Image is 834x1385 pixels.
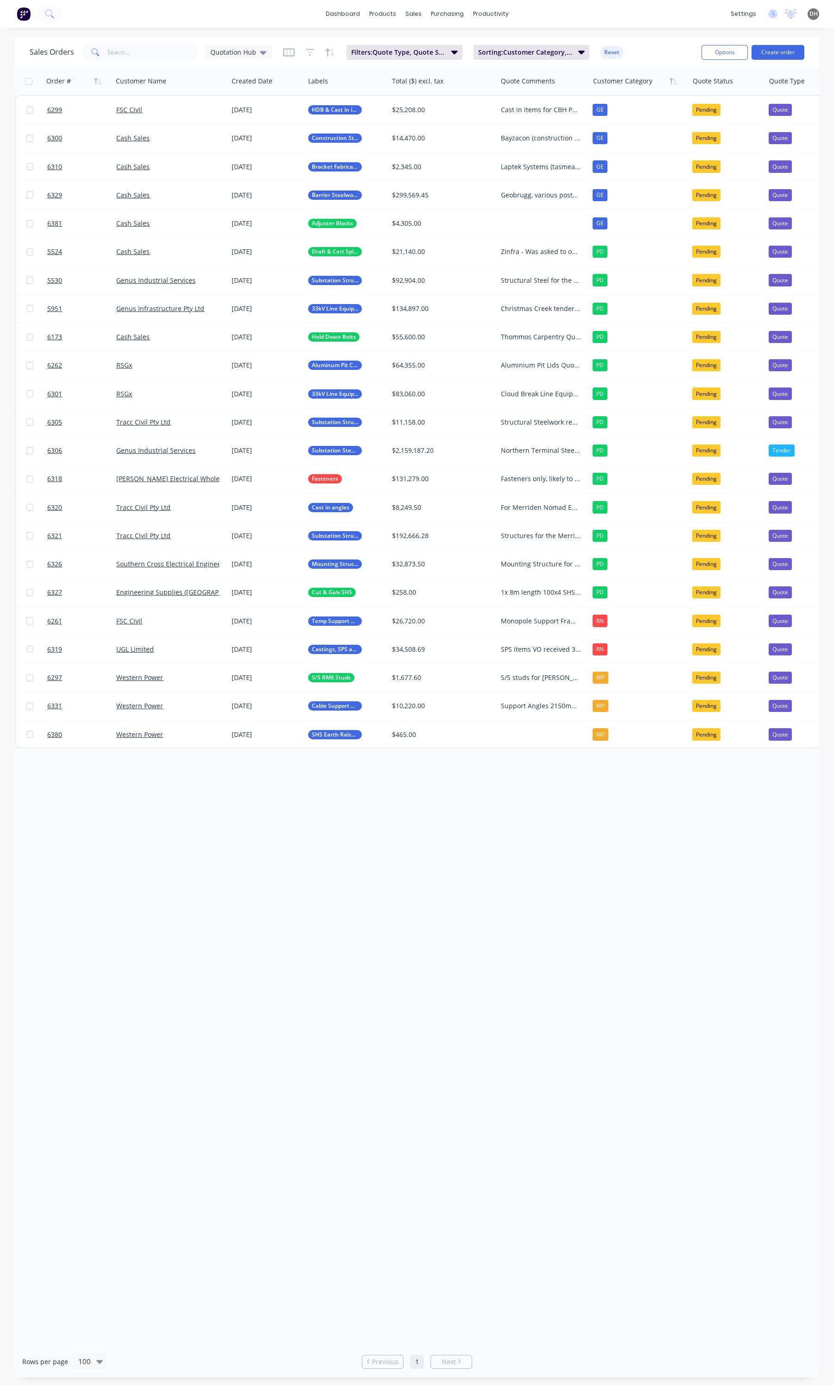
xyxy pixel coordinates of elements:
[116,559,234,568] a: Southern Cross Electrical Engineering
[392,219,488,228] div: $4,305.00
[392,105,488,114] div: $25,208.00
[232,76,272,86] div: Created Date
[312,332,356,342] span: Hold Down Bolts
[392,559,488,569] div: $32,873.50
[232,276,301,285] div: [DATE]
[392,616,488,626] div: $26,720.00
[593,246,607,258] div: PD
[692,132,720,144] div: Pending
[593,586,607,598] div: PD
[308,105,362,114] button: HDB & Cast in items
[47,276,62,285] span: 5530
[769,388,792,400] div: Quote
[769,303,792,315] div: Quote
[593,303,607,315] div: PD
[47,635,116,663] a: 6319
[769,530,792,542] div: Quote
[392,730,488,739] div: $465.00
[312,361,358,370] span: Aluminum Pit Covers
[692,274,720,286] div: Pending
[692,388,720,400] div: Pending
[358,1355,476,1369] ul: Pagination
[47,96,116,124] a: 6299
[769,700,792,712] div: Quote
[392,162,488,172] div: $2,345.00
[769,104,792,116] div: Quote
[116,133,150,142] a: Cash Sales
[692,331,720,343] div: Pending
[116,588,275,597] a: Engineering Supplies ([GEOGRAPHIC_DATA]) Pty Ltd
[312,191,358,200] span: Barrier Steelwork
[47,494,116,521] a: 6320
[232,361,301,370] div: [DATE]
[47,210,116,237] a: 6381
[692,217,720,229] div: Pending
[593,359,607,371] div: PD
[116,76,166,86] div: Customer Name
[593,416,607,428] div: PD
[312,276,358,285] span: Substation Structural Steel
[692,473,720,485] div: Pending
[431,1357,472,1366] a: Next page
[769,445,795,457] div: Tender
[501,418,581,427] div: Structural Steelwork required for [PERSON_NAME]. Award expected 27/10
[501,588,581,597] div: 1x 8m length 100x4 SHS Am to follow up 30/09
[809,10,818,18] span: DH
[47,295,116,323] a: 5951
[47,124,116,152] a: 6300
[769,586,792,598] div: Quote
[232,559,301,569] div: [DATE]
[47,559,62,569] span: 6326
[47,332,62,342] span: 6173
[308,503,353,512] button: Cast in angles
[47,465,116,493] a: 6318
[232,730,301,739] div: [DATE]
[312,645,358,654] span: Castings, SPS and Buy In
[769,331,792,343] div: Quote
[47,304,62,313] span: 5951
[692,359,720,371] div: Pending
[47,522,116,550] a: 6321
[347,45,462,60] button: Filters:Quote Type, Quote Status
[392,503,488,512] div: $8,249.50
[116,304,204,313] a: Genus Infrastructure Pty Ltd
[308,673,354,682] button: S/S RM6 Studs
[692,672,720,684] div: Pending
[116,730,163,739] a: Western Power
[47,380,116,408] a: 6301
[312,446,358,455] span: Substation Steel & Ali
[116,219,150,228] a: Cash Sales
[692,246,720,258] div: Pending
[392,389,488,399] div: $83,060.00
[232,133,301,143] div: [DATE]
[593,274,607,286] div: PD
[232,219,301,228] div: [DATE]
[312,531,358,540] span: Substation Structural Steel
[308,559,362,569] button: Mounting Structure
[769,160,792,172] div: Quote
[116,418,171,426] a: Tracc Civil Pty Ltd
[401,7,426,21] div: sales
[769,728,792,740] div: Quote
[392,474,488,483] div: $131,279.00
[501,389,581,399] div: Cloud Break Line Equipment AM to follow up 30/09
[321,7,365,21] a: dashboard
[501,616,581,626] div: Monopole Support Frames and Anchor Augers AM to follow up o a weekly basis (1%)
[392,446,488,455] div: $2,159,187.20
[116,673,163,682] a: Western Power
[769,246,792,258] div: Quote
[308,76,328,86] div: Labels
[501,503,581,512] div: For Merriden Nomad Energy AM to follow up 30/09
[308,474,342,483] button: Fasteners
[308,616,362,626] button: Temp Support & Auger Foundation
[47,323,116,351] a: 6173
[232,418,301,427] div: [DATE]
[47,181,116,209] a: 6329
[501,446,581,455] div: Northern Terminal Steelwork Expected evaluation 2 weeks from 26/09 AM to follow up 30/09 and will...
[308,588,356,597] button: Cut & Galv SHS
[692,416,720,428] div: Pending
[769,672,792,684] div: Quote
[769,501,792,513] div: Quote
[308,332,360,342] button: Hold Down Bolts
[232,389,301,399] div: [DATE]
